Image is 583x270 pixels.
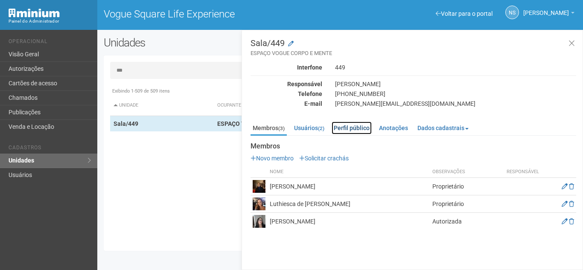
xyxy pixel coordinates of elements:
[268,178,430,195] td: [PERSON_NAME]
[562,200,568,207] a: Editar membro
[251,155,294,162] a: Novo membro
[292,122,326,134] a: Usuários(2)
[268,213,430,230] td: [PERSON_NAME]
[299,155,349,162] a: Solicitar crachás
[569,200,574,207] a: Excluir membro
[268,166,430,178] th: Nome
[214,95,405,116] th: Ocupante: activate to sort column ascending
[244,80,329,88] div: Responsável
[253,197,265,210] img: user.png
[430,166,501,178] th: Observações
[9,145,91,154] li: Cadastros
[332,122,372,134] a: Perfil público
[244,64,329,71] div: Interfone
[251,49,576,57] small: ESPAÇO VOGUE CORPO E MENTE
[251,142,576,150] strong: Membros
[501,166,544,178] th: Responsável
[244,100,329,107] div: E-mail
[268,195,430,213] td: Luthiesca de [PERSON_NAME]
[377,122,410,134] a: Anotações
[253,180,265,193] img: user.png
[329,90,583,98] div: [PHONE_NUMBER]
[562,183,568,190] a: Editar membro
[253,215,265,228] img: user.png
[436,10,493,17] a: Voltar para o portal
[104,36,293,49] h2: Unidades
[278,125,285,131] small: (3)
[415,122,471,134] a: Dados cadastrais
[104,9,334,20] h1: Vogue Square Life Experience
[569,218,574,225] a: Excluir membro
[9,17,91,25] div: Painel do Administrador
[430,195,501,213] td: Proprietário
[318,125,324,131] small: (2)
[9,9,60,17] img: Minium
[430,178,501,195] td: Proprietário
[251,39,576,57] h3: Sala/449
[114,120,138,127] strong: Sala/449
[329,64,583,71] div: 449
[217,120,308,127] strong: ESPAÇO VOGUE CORPO E MENTE
[562,218,568,225] a: Editar membro
[523,11,574,17] a: [PERSON_NAME]
[251,122,287,136] a: Membros(3)
[244,90,329,98] div: Telefone
[110,87,570,95] div: Exibindo 1-509 de 509 itens
[523,1,569,16] span: Nicolle Silva
[430,213,501,230] td: Autorizada
[329,100,583,107] div: [PERSON_NAME][EMAIL_ADDRESS][DOMAIN_NAME]
[329,80,583,88] div: [PERSON_NAME]
[569,183,574,190] a: Excluir membro
[505,6,519,19] a: NS
[110,95,214,116] th: Unidade: activate to sort column descending
[9,38,91,47] li: Operacional
[288,40,294,48] a: Modificar a unidade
